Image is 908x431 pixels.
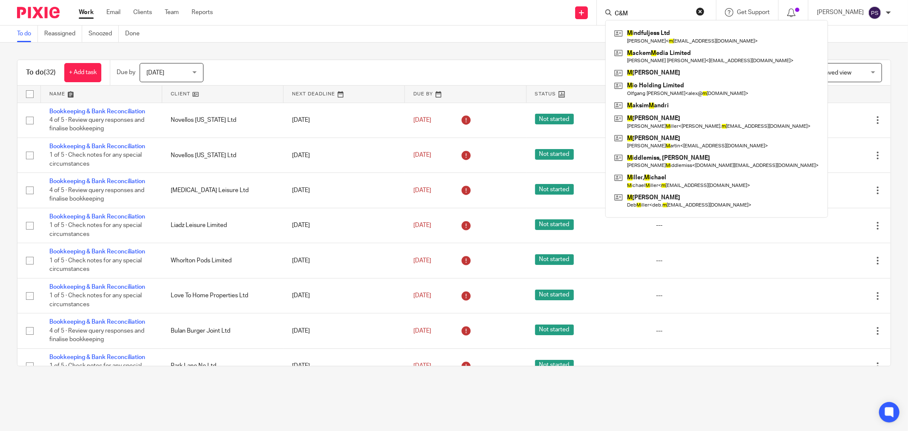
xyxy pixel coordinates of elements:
[125,26,146,42] a: Done
[49,354,145,360] a: Bookkeeping & Bank Reconciliation
[44,26,82,42] a: Reassigned
[535,219,574,230] span: Not started
[656,291,761,300] div: ---
[17,7,60,18] img: Pixie
[284,278,405,313] td: [DATE]
[284,348,405,383] td: [DATE]
[535,290,574,300] span: Not started
[49,293,142,307] span: 1 of 5 · Check notes for any special circumstances
[106,8,120,17] a: Email
[162,103,284,138] td: Novellos [US_STATE] Ltd
[49,187,144,202] span: 4 of 5 · Review query responses and finalise bookkeeping
[535,254,574,265] span: Not started
[284,173,405,208] td: [DATE]
[284,313,405,348] td: [DATE]
[49,258,142,273] span: 1 of 5 · Check notes for any special circumstances
[49,178,145,184] a: Bookkeeping & Bank Reconciliation
[49,117,144,132] span: 4 of 5 · Review query responses and finalise bookkeeping
[284,103,405,138] td: [DATE]
[162,138,284,172] td: Novellos [US_STATE] Ltd
[413,152,431,158] span: [DATE]
[817,8,864,17] p: [PERSON_NAME]
[535,149,574,160] span: Not started
[49,109,145,115] a: Bookkeeping & Bank Reconciliation
[162,208,284,243] td: Liadz Leisure Limited
[192,8,213,17] a: Reports
[535,114,574,124] span: Not started
[535,184,574,195] span: Not started
[89,26,119,42] a: Snoozed
[614,10,690,18] input: Search
[413,258,431,264] span: [DATE]
[146,70,164,76] span: [DATE]
[49,328,144,343] span: 4 of 5 · Review query responses and finalise bookkeeping
[413,363,431,369] span: [DATE]
[49,363,142,378] span: 1 of 5 · Check notes for any special circumstances
[284,208,405,243] td: [DATE]
[868,6,882,20] img: svg%3E
[535,360,574,371] span: Not started
[165,8,179,17] a: Team
[413,328,431,334] span: [DATE]
[26,68,56,77] h1: To do
[49,214,145,220] a: Bookkeeping & Bank Reconciliation
[413,187,431,193] span: [DATE]
[117,68,135,77] p: Due by
[284,243,405,278] td: [DATE]
[64,63,101,82] a: + Add task
[535,325,574,335] span: Not started
[413,222,431,228] span: [DATE]
[656,327,761,335] div: ---
[656,362,761,370] div: ---
[133,8,152,17] a: Clients
[49,144,145,149] a: Bookkeeping & Bank Reconciliation
[162,173,284,208] td: [MEDICAL_DATA] Leisure Ltd
[656,221,761,230] div: ---
[413,117,431,123] span: [DATE]
[49,152,142,167] span: 1 of 5 · Check notes for any special circumstances
[413,293,431,299] span: [DATE]
[44,69,56,76] span: (32)
[79,8,94,17] a: Work
[49,222,142,237] span: 1 of 5 · Check notes for any special circumstances
[162,313,284,348] td: Bulan Burger Joint Ltd
[284,138,405,172] td: [DATE]
[17,26,38,42] a: To do
[737,9,770,15] span: Get Support
[696,7,705,16] button: Clear
[656,256,761,265] div: ---
[162,278,284,313] td: Love To Home Properties Ltd
[49,249,145,255] a: Bookkeeping & Bank Reconciliation
[162,243,284,278] td: Whorlton Pods Limited
[49,284,145,290] a: Bookkeeping & Bank Reconciliation
[49,319,145,325] a: Bookkeeping & Bank Reconciliation
[162,348,284,383] td: Park Lane Ne Ltd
